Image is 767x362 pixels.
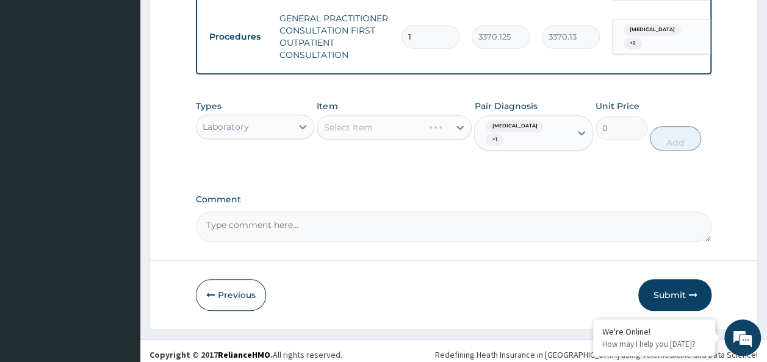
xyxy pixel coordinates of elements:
[196,101,221,112] label: Types
[200,6,229,35] div: Minimize live chat window
[596,100,639,112] label: Unit Price
[624,24,681,36] span: [MEDICAL_DATA]
[23,61,49,91] img: d_794563401_company_1708531726252_794563401
[474,100,537,112] label: Pair Diagnosis
[203,121,249,133] div: Laboratory
[650,126,702,151] button: Add
[196,194,712,205] label: Comment
[203,26,273,48] td: Procedures
[218,349,270,360] a: RelianceHMO
[486,133,503,146] span: + 1
[486,120,543,132] span: [MEDICAL_DATA]
[602,339,706,349] p: How may I help you today?
[638,279,711,311] button: Submit
[149,349,273,360] strong: Copyright © 2017 .
[624,37,642,49] span: + 2
[435,349,758,361] div: Redefining Heath Insurance in [GEOGRAPHIC_DATA] using Telemedicine and Data Science!
[71,105,168,229] span: We're online!
[273,6,395,67] td: GENERAL PRACTITIONER CONSULTATION FIRST OUTPATIENT CONSULTATION
[602,326,706,337] div: We're Online!
[196,279,266,311] button: Previous
[63,68,205,84] div: Chat with us now
[317,100,337,112] label: Item
[6,236,232,279] textarea: Type your message and hit 'Enter'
